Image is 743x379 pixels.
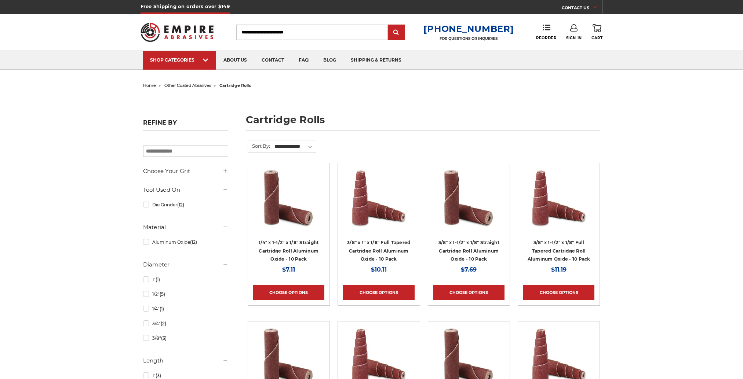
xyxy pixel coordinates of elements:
[143,167,228,176] h5: Choose Your Grit
[143,302,228,315] a: 1/4"(1)
[161,335,167,341] span: (3)
[433,168,505,239] a: Cartridge Roll 3/8" x 1-1/2" x 1/8" Straight
[316,51,343,70] a: blog
[254,51,291,70] a: contact
[143,317,228,330] a: 3/4"(2)
[143,288,228,301] a: 1/2"(5)
[143,356,228,365] h5: Length
[156,277,160,282] span: (1)
[389,25,404,40] input: Submit
[551,266,567,273] span: $11.19
[566,36,582,40] span: Sign In
[523,285,594,300] a: Choose Options
[347,240,410,262] a: 3/8" x 1" x 1/8" Full Tapered Cartridge Roll Aluminum Oxide - 10 Pack
[343,51,409,70] a: shipping & returns
[143,185,228,194] h5: Tool Used On
[438,240,499,262] a: 3/8" x 1-1/2" x 1/8" Straight Cartridge Roll Aluminum Oxide - 10 Pack
[291,51,316,70] a: faq
[143,119,228,130] h5: Refine by
[591,24,602,40] a: Cart
[349,168,408,227] img: Cartridge Roll 3/8" x 1" x 1/8" Full Tapered
[143,332,228,345] a: 3/8"(3)
[143,198,228,211] a: Die Grinder(12)
[164,83,211,88] a: other coated abrasives
[523,168,594,239] a: Cartridge Roll 3/8" x 1-1/2" x 1/8" Full Tapered
[253,168,324,239] a: Cartridge Roll 1/4" x 1-1/2" x 1/8" Straight
[141,18,214,47] img: Empire Abrasives
[529,168,588,227] img: Cartridge Roll 3/8" x 1-1/2" x 1/8" Full Tapered
[150,57,209,63] div: SHOP CATEGORIES
[253,285,324,300] a: Choose Options
[536,24,556,40] a: Reorder
[282,266,295,273] span: $7.11
[177,202,184,207] span: (12)
[273,141,316,152] select: Sort By:
[143,223,228,232] h5: Material
[528,240,590,262] a: 3/8" x 1-1/2" x 1/8" Full Tapered Cartridge Roll Aluminum Oxide - 10 Pack
[143,236,228,249] a: Aluminum Oxide(12)
[216,51,254,70] a: about us
[423,36,514,41] p: FOR QUESTIONS OR INQUIRIES
[440,168,498,227] img: Cartridge Roll 3/8" x 1-1/2" x 1/8" Straight
[343,285,414,300] a: Choose Options
[219,83,251,88] span: cartridge rolls
[371,266,387,273] span: $10.11
[246,115,600,130] h1: cartridge rolls
[160,291,165,297] span: (5)
[161,321,166,326] span: (2)
[423,23,514,34] a: [PHONE_NUMBER]
[562,4,602,14] a: CONTACT US
[248,140,270,151] label: Sort By:
[143,273,228,286] a: 1"(1)
[343,168,414,239] a: Cartridge Roll 3/8" x 1" x 1/8" Full Tapered
[259,168,318,227] img: Cartridge Roll 1/4" x 1-1/2" x 1/8" Straight
[156,373,161,378] span: (3)
[143,260,228,269] h5: Diameter
[259,240,318,262] a: 1/4" x 1-1/2" x 1/8" Straight Cartridge Roll Aluminum Oxide - 10 Pack
[461,266,477,273] span: $7.69
[190,239,197,245] span: (12)
[143,83,156,88] a: home
[160,306,164,312] span: (1)
[433,285,505,300] a: Choose Options
[536,36,556,40] span: Reorder
[591,36,602,40] span: Cart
